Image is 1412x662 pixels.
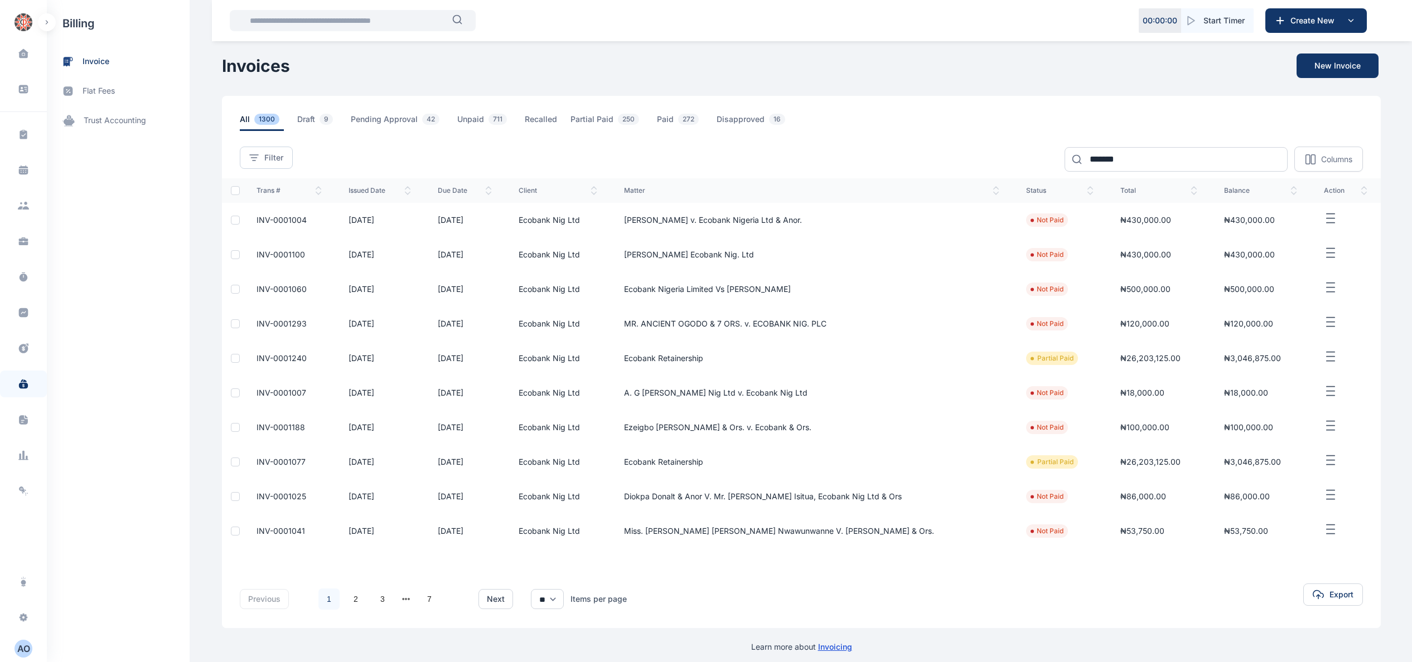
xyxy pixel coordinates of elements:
[1120,491,1166,501] span: ₦86,000.00
[257,491,306,501] span: INV-0001025
[505,272,611,306] td: Ecobank Nig Ltd
[657,114,717,131] a: Paid272
[611,237,1013,272] td: [PERSON_NAME] Ecobank Nig. Ltd
[1120,215,1171,225] span: ₦430,000.00
[611,376,1013,410] td: A. G [PERSON_NAME] Nig Ltd v. Ecobank Nig Ltd
[257,250,305,259] a: INV-0001100
[611,479,1013,514] td: Diokpa Donalt & Anor V. Mr. [PERSON_NAME] Isitua, Ecobank Nig Ltd & Ors
[1031,285,1063,294] li: Not Paid
[1120,388,1164,397] span: ₦18,000.00
[372,588,393,610] a: 3
[320,114,333,125] span: 9
[1224,353,1281,363] span: ₦3,046,875.00
[1120,319,1169,328] span: ₦120,000.00
[335,341,424,376] td: [DATE]
[1120,353,1181,363] span: ₦26,203,125.00
[1120,186,1197,195] span: total
[7,640,40,658] button: AO
[1120,422,1169,432] span: ₦100,000.00
[611,272,1013,306] td: Ecobank Nigeria Limited Vs [PERSON_NAME]
[424,479,505,514] td: [DATE]
[418,588,441,610] li: 7
[1224,526,1268,536] span: ₦53,750.00
[1143,15,1177,26] p: 00 : 00 : 00
[525,114,557,131] span: Recalled
[254,114,279,125] span: 1300
[751,641,852,653] p: Learn more about
[1031,457,1073,466] li: Partial Paid
[335,410,424,445] td: [DATE]
[257,526,305,536] a: INV-0001041
[525,114,570,131] a: Recalled
[505,376,611,410] td: Ecobank Nig Ltd
[519,186,597,195] span: client
[335,306,424,341] td: [DATE]
[257,319,307,328] a: INV-0001293
[335,445,424,479] td: [DATE]
[47,76,190,106] a: flat fees
[298,591,313,607] li: 上一页
[1224,250,1275,259] span: ₦430,000.00
[240,147,293,169] button: Filter
[624,186,1000,195] span: Matter
[318,588,340,610] li: 1
[1265,8,1367,33] button: Create New
[1031,250,1063,259] li: Not Paid
[1224,388,1268,397] span: ₦18,000.00
[505,237,611,272] td: Ecobank Nig Ltd
[240,114,284,131] span: All
[83,85,115,97] span: flat fees
[424,272,505,306] td: [DATE]
[257,215,307,225] a: INV-0001004
[1031,354,1073,363] li: Partial Paid
[240,114,297,131] a: All1300
[1321,154,1352,165] p: Columns
[611,514,1013,548] td: Miss. [PERSON_NAME] [PERSON_NAME] Nwawunwanne V. [PERSON_NAME] & Ors.
[257,422,305,432] span: INV-0001188
[1329,589,1353,600] span: Export
[1031,423,1063,432] li: Not Paid
[505,410,611,445] td: Ecobank Nig Ltd
[1203,15,1245,26] span: Start Timer
[505,514,611,548] td: Ecobank Nig Ltd
[257,284,307,294] a: INV-0001060
[445,591,461,607] li: 下一页
[398,591,414,607] li: 向后 3 页
[83,56,109,67] span: invoice
[1120,250,1171,259] span: ₦430,000.00
[371,588,394,610] li: 3
[47,106,190,135] a: trust accounting
[257,353,307,363] a: INV-0001240
[505,341,611,376] td: Ecobank Nig Ltd
[1224,215,1275,225] span: ₦430,000.00
[1324,186,1367,195] span: action
[257,388,306,397] a: INV-0001007
[1031,216,1063,225] li: Not Paid
[1031,492,1063,501] li: Not Paid
[424,203,505,237] td: [DATE]
[84,115,146,126] span: trust accounting
[1181,8,1254,33] button: Start Timer
[335,272,424,306] td: [DATE]
[345,588,366,610] a: 2
[1224,422,1273,432] span: ₦100,000.00
[424,445,505,479] td: [DATE]
[1031,319,1063,328] li: Not Paid
[1303,583,1363,606] button: Export
[570,114,644,131] span: Partial Paid
[478,589,513,609] button: next
[1120,526,1164,536] span: ₦53,750.00
[1120,284,1171,294] span: ₦500,000.00
[257,457,306,466] a: INV-0001077
[438,186,492,195] span: Due Date
[457,114,511,131] span: Unpaid
[1224,491,1270,501] span: ₦86,000.00
[505,203,611,237] td: Ecobank Nig Ltd
[240,589,289,609] button: previous
[14,640,32,658] button: AO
